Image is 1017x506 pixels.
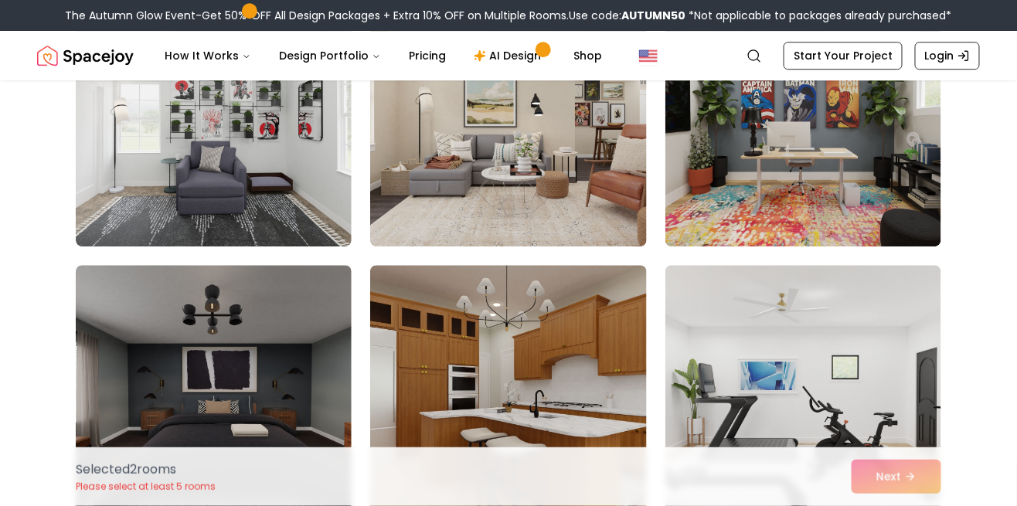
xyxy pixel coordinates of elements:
div: The Autumn Glow Event-Get 50% OFF All Design Packages + Extra 10% OFF on Multiple Rooms. [66,8,952,23]
span: *Not applicable to packages already purchased* [686,8,952,23]
button: How It Works [152,40,264,71]
b: AUTUMN50 [622,8,686,23]
img: United States [639,46,658,65]
nav: Main [152,40,614,71]
img: Spacejoy Logo [37,40,134,71]
a: Login [915,42,980,70]
span: Use code: [570,8,686,23]
a: Shop [561,40,614,71]
a: Pricing [396,40,458,71]
p: Selected 2 room s [76,460,216,479]
a: AI Design [461,40,558,71]
nav: Global [37,31,980,80]
button: Design Portfolio [267,40,393,71]
a: Spacejoy [37,40,134,71]
p: Please select at least 5 rooms [76,481,216,493]
a: Start Your Project [784,42,903,70]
